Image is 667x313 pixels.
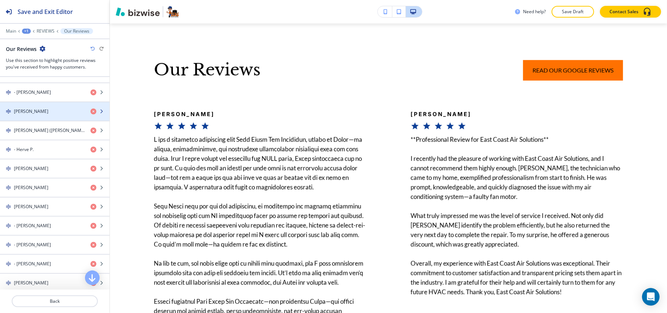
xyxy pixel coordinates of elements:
[6,147,11,152] img: Drag
[14,184,48,191] h4: [PERSON_NAME]
[14,108,48,115] h4: [PERSON_NAME]
[154,60,385,80] p: Our Reviews
[14,203,48,210] h4: [PERSON_NAME]
[411,110,471,119] p: [PERSON_NAME]
[14,222,51,229] h4: - [PERSON_NAME]
[14,280,48,286] h4: [PERSON_NAME]
[523,60,623,81] a: read our google reviews
[6,57,104,70] h3: Use this section to highlight positive reviews you've received from happy customers.
[14,146,34,153] h4: - Herve P.
[552,6,594,18] button: Save Draft
[523,8,546,15] h3: Need help?
[6,90,11,95] img: Drag
[6,185,11,190] img: Drag
[60,28,93,34] button: Our Reviews
[561,8,585,15] p: Save Draft
[6,166,11,171] img: Drag
[6,223,11,228] img: Drag
[6,45,37,53] h2: Our Reviews
[6,280,11,286] img: Drag
[6,261,11,266] img: Drag
[642,288,660,306] div: Open Intercom Messenger
[609,8,638,15] p: Contact Sales
[14,127,85,134] h4: [PERSON_NAME] ([PERSON_NAME])
[14,165,48,172] h4: [PERSON_NAME]
[166,6,179,18] img: Your Logo
[64,29,89,34] p: Our Reviews
[14,242,51,248] h4: - [PERSON_NAME]
[14,261,51,267] h4: - [PERSON_NAME]
[533,66,614,75] span: read our google reviews
[154,110,215,119] p: [PERSON_NAME]
[6,29,16,34] button: Main
[37,29,55,34] button: REVIEWS
[6,204,11,209] img: Drag
[411,135,623,297] h6: **Professional Review for East Coast Air Solutions** I recently had the pleasure of working with ...
[22,29,31,34] button: +1
[6,242,11,247] img: Drag
[18,7,73,16] h2: Save and Exit Editor
[14,89,51,96] h4: - [PERSON_NAME]
[116,7,160,16] img: Bizwise Logo
[12,295,98,307] button: Back
[6,109,11,114] img: Drag
[600,6,661,18] button: Contact Sales
[12,298,97,305] p: Back
[6,128,11,133] img: Drag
